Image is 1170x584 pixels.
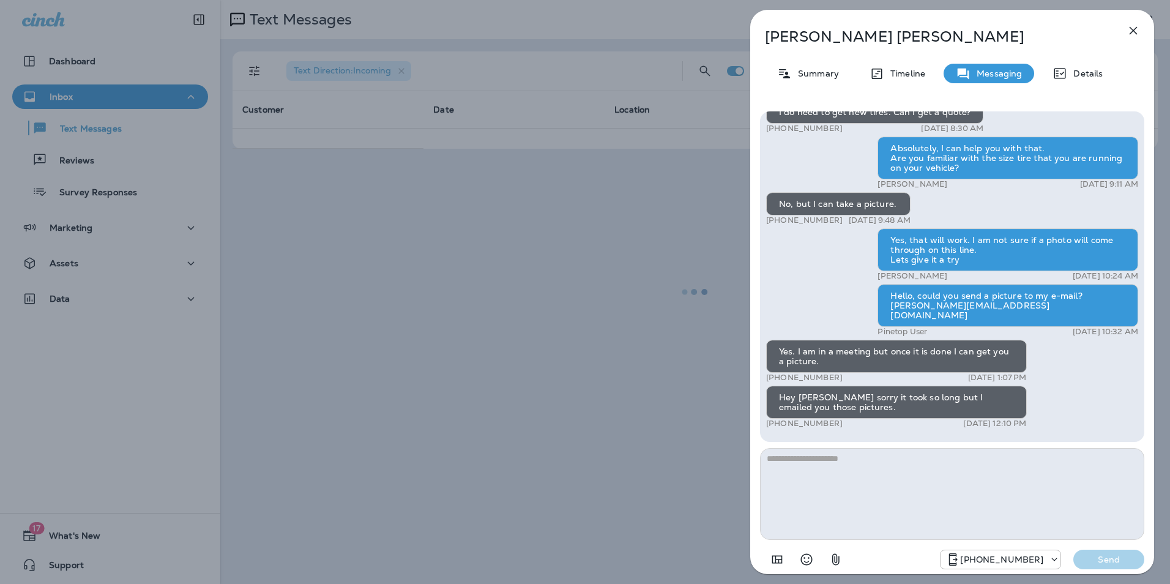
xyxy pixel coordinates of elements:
[1080,179,1138,189] p: [DATE] 9:11 AM
[884,69,925,78] p: Timeline
[1073,271,1138,281] p: [DATE] 10:24 AM
[971,69,1022,78] p: Messaging
[766,100,983,124] div: I do need to get new tires. Can I get a quote?
[968,373,1027,383] p: [DATE] 1:07 PM
[766,340,1027,373] div: Yes. I am in a meeting but once it is done I can get you a picture.
[766,215,843,225] p: [PHONE_NUMBER]
[941,552,1060,567] div: +1 (928) 232-1970
[766,124,843,133] p: [PHONE_NUMBER]
[765,547,789,572] button: Add in a premade template
[766,386,1027,419] div: Hey [PERSON_NAME] sorry it took so long but I emailed you those pictures.
[921,124,983,133] p: [DATE] 8:30 AM
[877,137,1138,179] div: Absolutely, I can help you with that. Are you familiar with the size tire that you are running on...
[794,547,819,572] button: Select an emoji
[765,28,1099,45] p: [PERSON_NAME] [PERSON_NAME]
[963,419,1026,429] p: [DATE] 12:10 PM
[1073,327,1138,337] p: [DATE] 10:32 AM
[792,69,839,78] p: Summary
[877,228,1138,271] div: Yes, that will work. I am not sure if a photo will come through on this line. Lets give it a try
[877,284,1138,327] div: Hello, could you send a picture to my e-mail? [PERSON_NAME][EMAIL_ADDRESS][DOMAIN_NAME]
[1067,69,1103,78] p: Details
[766,192,911,215] div: No, but I can take a picture.
[766,373,843,383] p: [PHONE_NUMBER]
[877,327,927,337] p: Pinetop User
[960,555,1043,564] p: [PHONE_NUMBER]
[877,179,947,189] p: [PERSON_NAME]
[849,215,911,225] p: [DATE] 9:48 AM
[766,419,843,429] p: [PHONE_NUMBER]
[877,271,947,281] p: [PERSON_NAME]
